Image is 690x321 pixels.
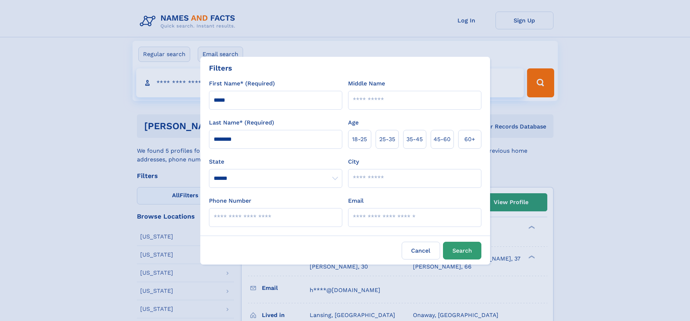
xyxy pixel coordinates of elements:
[348,157,359,166] label: City
[209,79,275,88] label: First Name* (Required)
[443,242,481,259] button: Search
[379,135,395,144] span: 25‑35
[464,135,475,144] span: 60+
[348,79,385,88] label: Middle Name
[209,197,251,205] label: Phone Number
[209,118,274,127] label: Last Name* (Required)
[352,135,367,144] span: 18‑25
[209,157,342,166] label: State
[348,118,359,127] label: Age
[402,242,440,259] label: Cancel
[209,63,232,73] div: Filters
[406,135,423,144] span: 35‑45
[348,197,364,205] label: Email
[434,135,451,144] span: 45‑60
